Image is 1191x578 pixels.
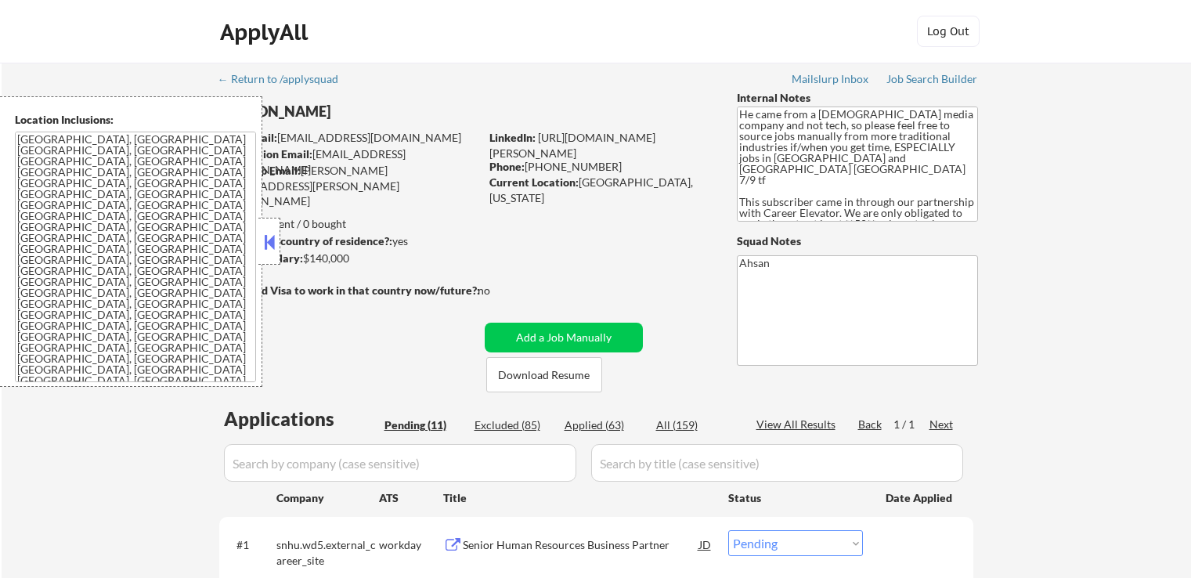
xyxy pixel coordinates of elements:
div: Pending (11) [384,417,463,433]
div: [PERSON_NAME][EMAIL_ADDRESS][PERSON_NAME][DOMAIN_NAME] [219,163,479,209]
div: Next [929,417,955,432]
div: ATS [379,490,443,506]
div: Status [728,483,863,511]
strong: Can work in country of residence?: [218,234,392,247]
div: Internal Notes [737,90,978,106]
a: [URL][DOMAIN_NAME][PERSON_NAME] [489,131,655,160]
div: [EMAIL_ADDRESS][DOMAIN_NAME] [220,130,479,146]
div: Applied (63) [565,417,643,433]
button: Add a Job Manually [485,323,643,352]
div: Squad Notes [737,233,978,249]
div: Excluded (85) [475,417,553,433]
a: Mailslurp Inbox [792,73,870,89]
div: $140,000 [218,251,479,266]
a: Job Search Builder [886,73,978,89]
div: Location Inclusions: [15,112,256,128]
div: View All Results [756,417,840,432]
div: workday [379,537,443,553]
div: Senior Human Resources Business Partner [463,537,699,553]
div: ← Return to /applysquad [218,74,353,85]
div: Mailslurp Inbox [792,74,870,85]
div: 1 / 1 [893,417,929,432]
input: Search by title (case sensitive) [591,444,963,482]
a: ← Return to /applysquad [218,73,353,89]
div: Title [443,490,713,506]
div: JD [698,530,713,558]
div: no [478,283,522,298]
div: [EMAIL_ADDRESS][DOMAIN_NAME] [220,146,479,177]
strong: LinkedIn: [489,131,536,144]
div: Company [276,490,379,506]
div: [GEOGRAPHIC_DATA], [US_STATE] [489,175,711,205]
div: Back [858,417,883,432]
strong: Will need Visa to work in that country now/future?: [219,284,480,297]
button: Log Out [917,16,980,47]
strong: Current Location: [489,175,579,189]
strong: Phone: [489,160,525,173]
div: #1 [236,537,264,553]
div: snhu.wd5.external_career_site [276,537,379,568]
input: Search by company (case sensitive) [224,444,576,482]
div: Date Applied [886,490,955,506]
div: Job Search Builder [886,74,978,85]
button: Download Resume [486,357,602,392]
div: Applications [224,410,379,428]
div: 63 sent / 0 bought [218,216,479,232]
div: ApplyAll [220,19,312,45]
div: [PERSON_NAME] [219,102,541,121]
div: [PHONE_NUMBER] [489,159,711,175]
div: yes [218,233,475,249]
div: All (159) [656,417,734,433]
